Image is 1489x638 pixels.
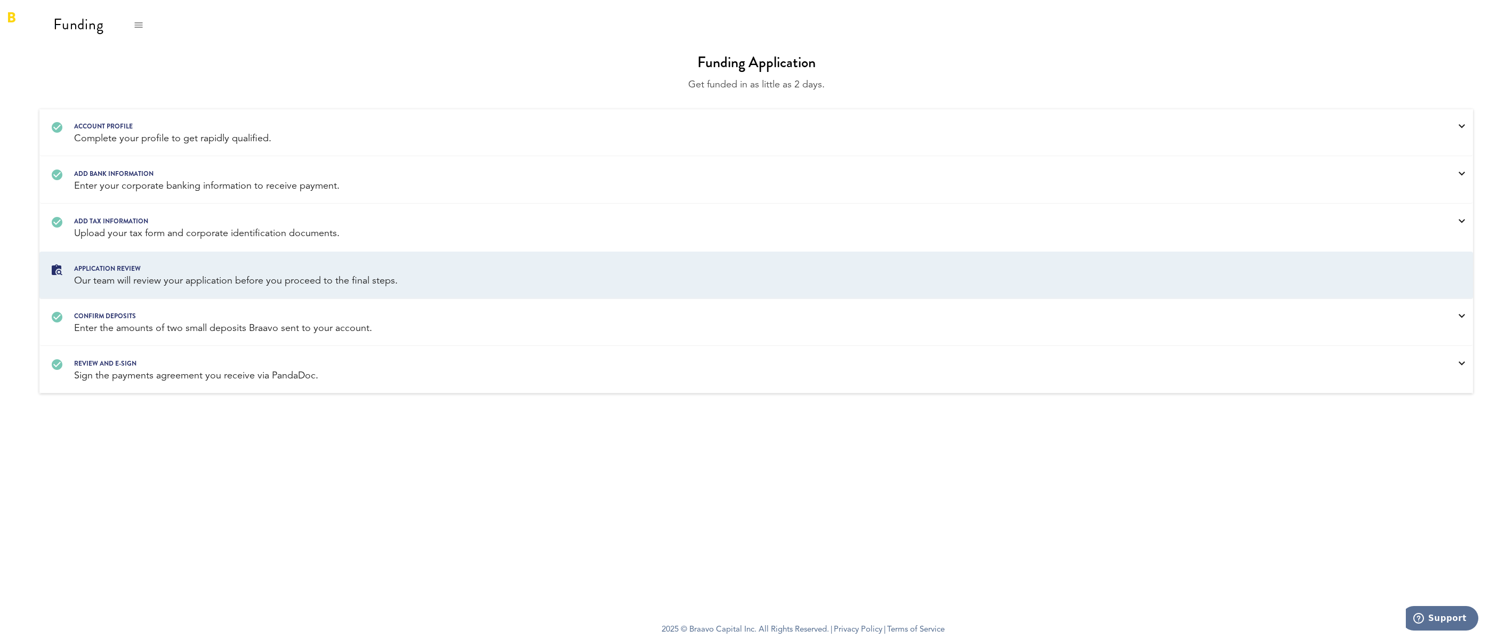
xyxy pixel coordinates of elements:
div: Account profile [74,120,1411,132]
div: Funding Application [697,52,816,73]
div: Get funded in as little as 2 days. [39,78,1473,92]
div: Our team will review your application before you proceed to the final steps. [74,274,1411,288]
a: Add tax information Upload your tax form and corporate identification documents. [40,205,1472,251]
div: Application review [74,263,1411,274]
div: Add tax information [74,215,1411,227]
iframe: Opens a widget where you can find more information [1406,606,1478,633]
div: Complete your profile to get rapidly qualified. [74,132,1411,146]
a: Add bank information Enter your corporate banking information to receive payment. [40,157,1472,204]
a: REVIEW AND E-SIGN Sign the payments agreement you receive via PandaDoc. [40,347,1472,393]
div: Funding [53,16,104,33]
a: Application review Our team will review your application before you proceed to the final steps. [40,252,1472,298]
div: Upload your tax form and corporate identification documents. [74,227,1411,240]
div: Add bank information [74,168,1411,180]
a: Account profile Complete your profile to get rapidly qualified. [40,110,1472,156]
div: Sign the payments agreement you receive via PandaDoc. [74,369,1411,383]
div: Enter your corporate banking information to receive payment. [74,180,1411,193]
span: 2025 © Braavo Capital Inc. All Rights Reserved. [662,622,829,638]
div: Enter the amounts of two small deposits Braavo sent to your account. [74,322,1411,335]
a: confirm deposits Enter the amounts of two small deposits Braavo sent to your account. [40,300,1472,346]
div: REVIEW AND E-SIGN [74,358,1411,369]
a: Terms of Service [887,626,945,634]
div: confirm deposits [74,310,1411,322]
a: Privacy Policy [834,626,882,634]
